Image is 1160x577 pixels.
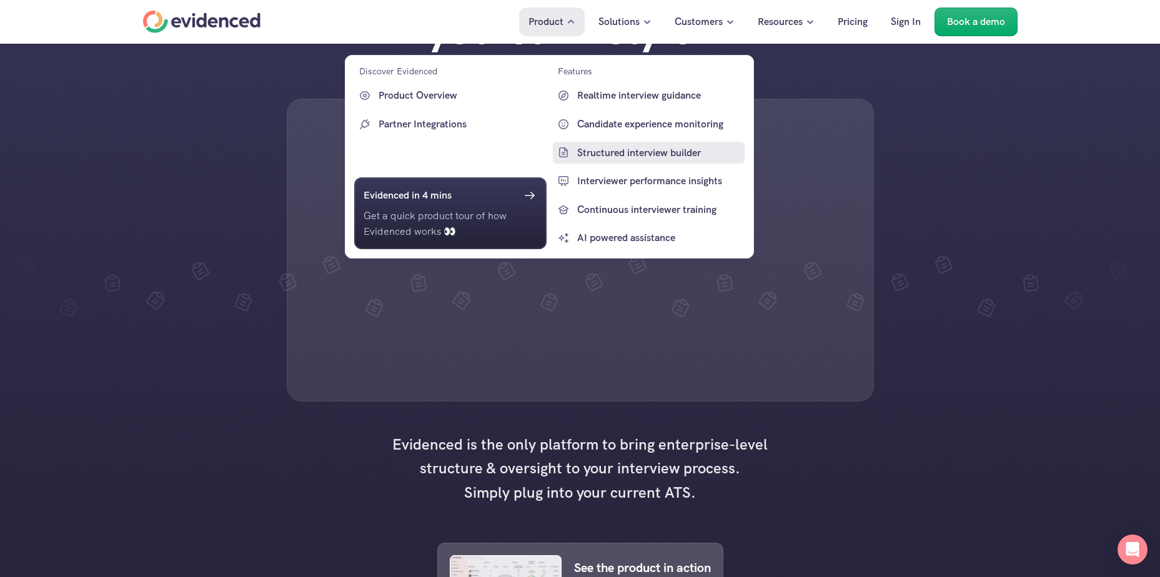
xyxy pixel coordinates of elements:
p: Resources [758,14,803,30]
p: Get a quick product tour of how Evidenced works 👀 [364,208,537,240]
a: Continuous interviewer training [552,199,745,221]
h6: Evidenced in 4 mins [364,187,452,204]
p: Sign In [891,14,921,30]
a: Partner Integrations [354,113,547,136]
h4: Evidenced is the only platform to bring enterprise-level structure & oversight to your interview ... [387,433,774,505]
p: Discover Evidenced [359,64,437,78]
p: Partner Integrations [379,116,543,132]
p: Structured interview builder [577,144,741,160]
p: Product Overview [379,87,543,104]
a: Book a demo [934,7,1018,36]
div: Open Intercom Messenger [1118,535,1148,565]
p: AI powered assistance [577,230,741,246]
p: Candidate experience monitoring [577,116,741,132]
p: Features [557,64,592,78]
a: AI powered assistance [552,227,745,249]
p: Continuous interviewer training [577,202,741,218]
a: Product Overview [354,84,547,107]
p: Customers [675,14,723,30]
a: Interviewer performance insights [552,170,745,192]
a: Realtime interview guidance [552,84,745,107]
a: Evidenced in 4 minsGet a quick product tour of how Evidenced works 👀 [354,177,547,249]
p: Book a demo [947,14,1005,30]
a: Structured interview builder [552,141,745,164]
a: Home [143,11,260,33]
a: Sign In [881,7,930,36]
p: Solutions [598,14,640,30]
p: Product [528,14,563,30]
p: Realtime interview guidance [577,87,741,104]
a: Candidate experience monitoring [552,113,745,136]
p: Interviewer performance insights [577,173,741,189]
p: Pricing [838,14,868,30]
a: Pricing [828,7,877,36]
